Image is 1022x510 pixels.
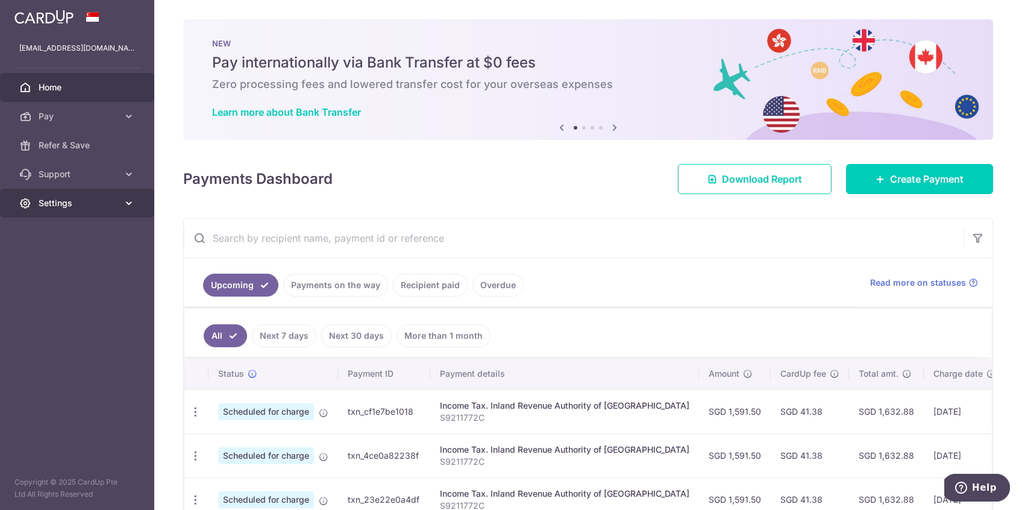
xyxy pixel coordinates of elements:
span: Read more on statuses [870,277,966,289]
img: CardUp [14,10,74,24]
span: Pay [39,110,118,122]
td: SGD 1,591.50 [699,433,771,477]
a: Upcoming [203,274,278,297]
a: Read more on statuses [870,277,978,289]
iframe: Opens a widget where you can find more information [944,474,1010,504]
a: Download Report [678,164,832,194]
div: Income Tax. Inland Revenue Authority of [GEOGRAPHIC_DATA] [440,400,689,412]
a: Overdue [472,274,524,297]
a: All [204,324,247,347]
td: SGD 1,632.88 [849,433,924,477]
span: Refer & Save [39,139,118,151]
a: Learn more about Bank Transfer [212,106,361,118]
p: S9211772C [440,456,689,468]
td: txn_cf1e7be1018 [338,389,430,433]
th: Payment details [430,358,699,389]
span: Help [28,8,52,19]
a: More than 1 month [397,324,491,347]
a: Recipient paid [393,274,468,297]
span: Download Report [722,172,802,186]
a: Create Payment [846,164,993,194]
td: txn_4ce0a82238f [338,433,430,477]
p: S9211772C [440,412,689,424]
span: Create Payment [890,172,964,186]
span: Home [39,81,118,93]
span: Charge date [933,368,983,380]
td: SGD 41.38 [771,389,849,433]
td: SGD 1,591.50 [699,389,771,433]
th: Payment ID [338,358,430,389]
a: Payments on the way [283,274,388,297]
p: NEW [212,39,964,48]
div: Income Tax. Inland Revenue Authority of [GEOGRAPHIC_DATA] [440,488,689,500]
div: Income Tax. Inland Revenue Authority of [GEOGRAPHIC_DATA] [440,444,689,456]
td: [DATE] [924,433,1006,477]
span: Scheduled for charge [218,403,314,420]
span: Amount [709,368,739,380]
h6: Zero processing fees and lowered transfer cost for your overseas expenses [212,77,964,92]
span: CardUp fee [780,368,826,380]
a: Next 7 days [252,324,316,347]
h4: Payments Dashboard [183,168,333,190]
td: [DATE] [924,389,1006,433]
td: SGD 41.38 [771,433,849,477]
span: Status [218,368,244,380]
span: Scheduled for charge [218,447,314,464]
span: Scheduled for charge [218,491,314,508]
span: Settings [39,197,118,209]
span: Support [39,168,118,180]
input: Search by recipient name, payment id or reference [184,219,964,257]
h5: Pay internationally via Bank Transfer at $0 fees [212,53,964,72]
td: SGD 1,632.88 [849,389,924,433]
span: Total amt. [859,368,898,380]
p: [EMAIL_ADDRESS][DOMAIN_NAME] [19,42,135,54]
img: Bank transfer banner [183,19,993,140]
a: Next 30 days [321,324,392,347]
